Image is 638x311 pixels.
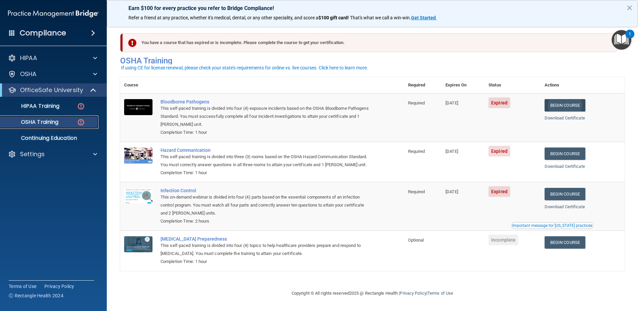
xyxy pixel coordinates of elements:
strong: $100 gift card [318,15,348,20]
a: Infection Control [161,188,371,193]
span: Incomplete [489,235,518,245]
p: HIPAA Training [4,103,59,109]
a: Begin Course [545,99,585,111]
strong: Get Started [411,15,436,20]
th: Status [485,77,541,93]
span: Required [408,100,425,105]
a: Privacy Policy [44,283,74,290]
p: Settings [20,150,45,158]
p: HIPAA [20,54,37,62]
div: Completion Time: 2 hours [161,217,371,225]
div: 1 [629,34,631,43]
div: This self-paced training is divided into four (4) topics to help healthcare providers prepare and... [161,242,371,258]
a: Begin Course [545,188,585,200]
div: Copyright © All rights reserved 2025 @ Rectangle Health | | [251,283,494,304]
a: Hazard Communication [161,147,371,153]
img: danger-circle.6113f641.png [77,102,85,110]
a: OfficeSafe University [8,86,97,94]
a: Privacy Policy [400,291,426,296]
th: Actions [541,77,625,93]
a: Begin Course [545,236,585,249]
a: [MEDICAL_DATA] Preparedness [161,236,371,242]
div: This self-paced training is divided into four (4) exposure incidents based on the OSHA Bloodborne... [161,104,371,128]
a: Download Certificate [545,164,585,169]
button: Open Resource Center, 1 new notification [612,30,631,50]
span: Required [408,149,425,154]
a: Terms of Use [9,283,36,290]
img: exclamation-circle-solid-danger.72ef9ffc.png [128,39,136,47]
th: Required [404,77,441,93]
button: Read this if you are a dental practitioner in the state of CA [511,222,593,229]
img: danger-circle.6113f641.png [77,118,85,126]
div: This on-demand webinar is divided into four (4) parts based on the essential components of an inf... [161,193,371,217]
span: Refer a friend at any practice, whether it's medical, dental, or any other speciality, and score a [128,15,318,20]
span: Required [408,189,425,194]
div: Completion Time: 1 hour [161,128,371,136]
a: Get Started [411,15,437,20]
span: [DATE] [445,149,458,154]
span: [DATE] [445,189,458,194]
div: This self-paced training is divided into three (3) rooms based on the OSHA Hazard Communication S... [161,153,371,169]
a: Begin Course [545,147,585,160]
h4: Compliance [20,28,66,38]
div: Completion Time: 1 hour [161,258,371,266]
span: Expired [489,97,510,108]
a: Download Certificate [545,115,585,120]
p: Continuing Education [4,135,95,141]
span: Ⓒ Rectangle Health 2024 [9,292,63,299]
div: Important message for [US_STATE] practices [512,224,592,228]
span: ! That's what we call a win-win. [348,15,411,20]
a: Terms of Use [427,291,453,296]
a: Settings [8,150,97,158]
a: Download Certificate [545,204,585,209]
button: If using CE for license renewal, please check your state's requirements for online vs. live cours... [120,64,369,71]
p: Earn $100 for every practice you refer to Bridge Compliance! [128,5,616,11]
img: PMB logo [8,7,99,20]
th: Course [120,77,156,93]
span: Expired [489,186,510,197]
a: Bloodborne Pathogens [161,99,371,104]
div: Completion Time: 1 hour [161,169,371,177]
p: OfficeSafe University [20,86,83,94]
a: OSHA [8,70,97,78]
span: Optional [408,238,424,243]
span: Expired [489,146,510,157]
p: OSHA [20,70,37,78]
div: You have a course that has expired or is incomplete. Please complete the course to get your certi... [123,33,617,52]
a: HIPAA [8,54,97,62]
h4: OSHA Training [120,56,625,65]
span: [DATE] [445,100,458,105]
th: Expires On [441,77,485,93]
button: Close [626,2,633,13]
p: OSHA Training [4,119,58,125]
div: If using CE for license renewal, please check your state's requirements for online vs. live cours... [121,65,368,70]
